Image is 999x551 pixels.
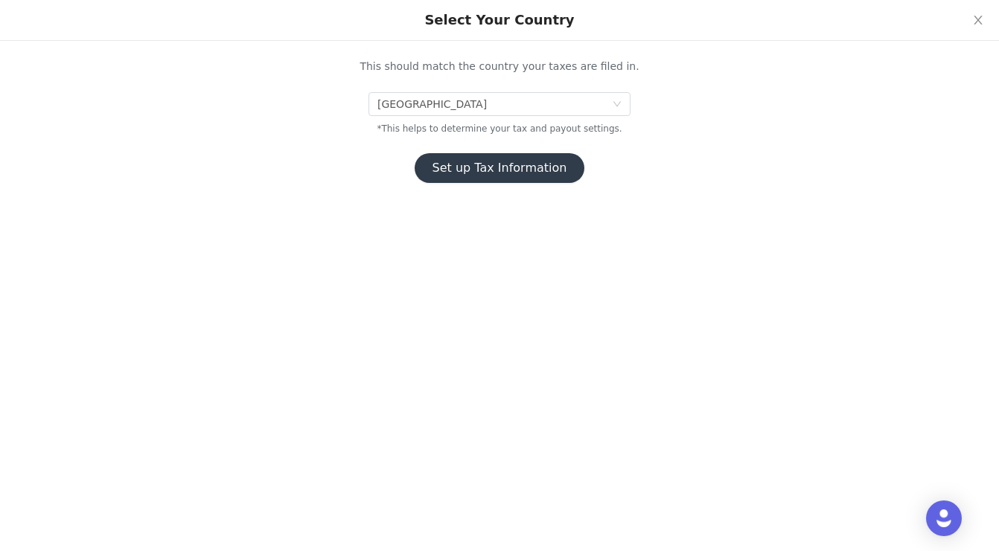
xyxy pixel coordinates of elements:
p: *This helps to determine your tax and payout settings. [258,122,741,135]
button: Set up Tax Information [415,153,585,183]
p: This should match the country your taxes are filed in. [258,59,741,74]
div: Open Intercom Messenger [926,500,962,536]
i: icon: down [613,100,622,110]
div: Select Your Country [424,12,574,28]
i: icon: close [972,14,984,26]
div: United States [377,93,487,115]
